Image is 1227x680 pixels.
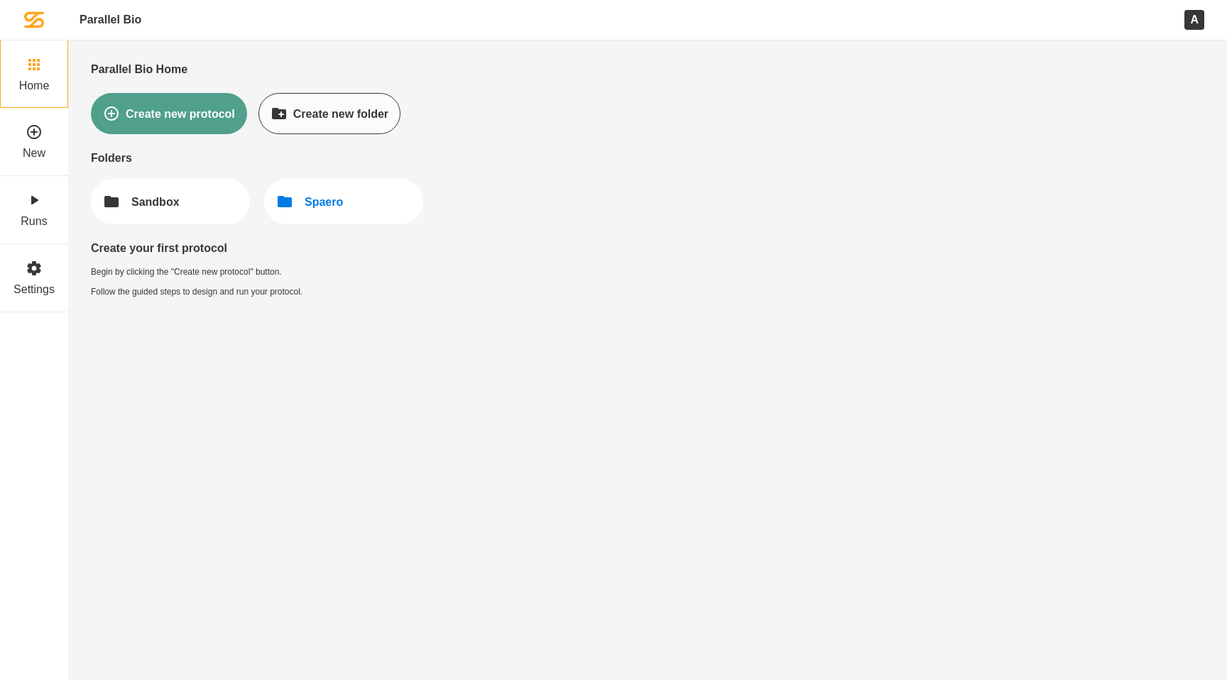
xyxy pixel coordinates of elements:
[91,266,432,278] p: Begin by clicking the "Create new protocol" button.
[91,241,1204,255] div: Create your first protocol
[19,79,50,92] label: Home
[1184,10,1204,29] div: A
[305,195,343,209] div: Spaero
[21,214,47,228] label: Runs
[13,283,55,296] label: Settings
[23,146,45,160] label: New
[80,13,141,26] a: Parallel Bio
[258,93,400,134] button: Create new folder
[91,179,250,224] button: Sandbox
[264,179,423,224] button: Spaero
[131,195,180,209] div: Sandbox
[24,10,44,30] img: Spaero logomark
[91,286,432,297] p: Follow the guided steps to design and run your protocol.
[91,62,187,76] a: Parallel Bio Home
[91,93,247,134] button: Create new protocol
[91,151,1204,165] div: Folders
